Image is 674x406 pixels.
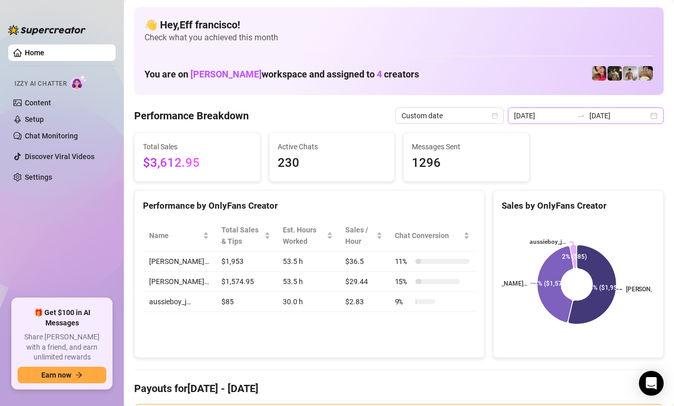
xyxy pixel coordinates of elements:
a: Discover Viral Videos [25,152,94,161]
span: 9 % [395,296,411,307]
span: 4 [377,69,382,80]
td: $1,574.95 [215,272,277,292]
button: Earn nowarrow-right [18,367,106,383]
td: $85 [215,292,277,312]
td: 30.0 h [277,292,339,312]
th: Chat Conversion [389,220,476,252]
h1: You are on workspace and assigned to creators [145,69,419,80]
span: 230 [278,153,387,173]
td: 53.5 h [277,252,339,272]
span: Messages Sent [412,141,521,152]
td: [PERSON_NAME]… [143,252,215,272]
span: $3,612.95 [143,153,252,173]
a: Content [25,99,51,107]
h4: 👋 Hey, Eff francisco ! [145,18,653,32]
span: to [577,112,585,120]
td: 53.5 h [277,272,339,292]
a: Chat Monitoring [25,132,78,140]
td: $29.44 [339,272,389,292]
td: $36.5 [339,252,389,272]
span: Total Sales & Tips [221,224,262,247]
span: 1296 [412,153,521,173]
span: Chat Conversion [395,230,461,241]
span: 🎁 Get $100 in AI Messages [18,308,106,328]
td: [PERSON_NAME]… [143,272,215,292]
img: aussieboy_j [623,66,637,81]
span: Total Sales [143,141,252,152]
div: Open Intercom Messenger [639,371,664,396]
td: $1,953 [215,252,277,272]
a: Home [25,49,44,57]
h4: Payouts for [DATE] - [DATE] [134,381,664,396]
input: End date [589,110,648,121]
span: 11 % [395,256,411,267]
div: Performance by OnlyFans Creator [143,199,476,213]
input: Start date [514,110,573,121]
img: AI Chatter [71,75,87,90]
th: Sales / Hour [339,220,389,252]
span: Izzy AI Chatter [14,79,67,89]
th: Total Sales & Tips [215,220,277,252]
span: arrow-right [75,371,83,379]
text: aussieboy_j… [529,239,566,246]
span: Share [PERSON_NAME] with a friend, and earn unlimited rewards [18,332,106,363]
span: 15 % [395,276,411,287]
span: Custom date [402,108,498,123]
span: calendar [492,113,498,119]
img: logo-BBDzfeDw.svg [8,25,86,35]
text: [PERSON_NAME]… [476,280,527,287]
span: [PERSON_NAME] [190,69,262,80]
h4: Performance Breakdown [134,108,249,123]
div: Sales by OnlyFans Creator [502,199,655,213]
a: Setup [25,115,44,123]
img: Aussieboy_jfree [638,66,653,81]
span: Sales / Hour [345,224,374,247]
td: aussieboy_j… [143,292,215,312]
span: Active Chats [278,141,387,152]
div: Est. Hours Worked [283,224,324,247]
span: swap-right [577,112,585,120]
span: Earn now [41,371,71,379]
span: Check what you achieved this month [145,32,653,43]
td: $2.83 [339,292,389,312]
img: Tony [607,66,622,81]
a: Settings [25,173,52,181]
th: Name [143,220,215,252]
img: Vanessa [592,66,606,81]
span: Name [149,230,201,241]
